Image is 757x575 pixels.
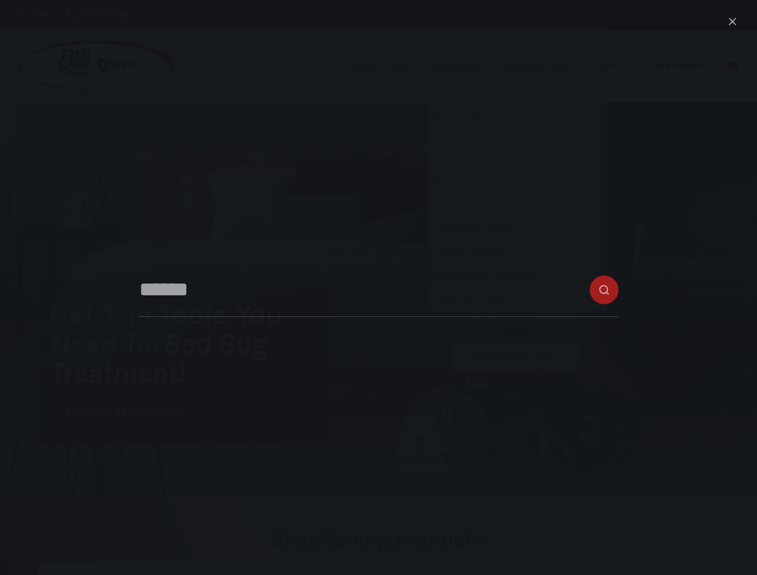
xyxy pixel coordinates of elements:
a: Shop [587,30,637,102]
a: Industries [348,30,427,102]
img: Prevsol/Bed Bug Heat Doctor [18,40,175,93]
a: Who We Are [427,102,607,125]
a: Come See Us at a Trade Show [427,265,607,287]
a: Government Credentials [427,287,607,310]
button: Search [730,11,739,20]
a: Why We Use Heat [427,149,607,171]
a: Commitment to Green [427,125,607,148]
a: Our Reviews [637,30,713,102]
a: How Does the Heat Process Work? [427,171,607,194]
a: Partner Associations [427,241,607,264]
a: Major Brand Affiliations [427,218,607,241]
span: View our Best Sellers! [65,407,180,418]
i: Bed Bug Treatment! [50,326,267,390]
a: Information [499,30,587,102]
a: Why Choose Us? [427,195,607,217]
a: View our Best Sellers! [50,400,194,425]
a: About Us [427,30,499,102]
h2: Best Selling Products [38,529,719,550]
h1: Get The Tools You Need for [50,299,330,388]
button: Open LiveChat chat widget [10,5,46,41]
nav: Primary [348,30,713,102]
